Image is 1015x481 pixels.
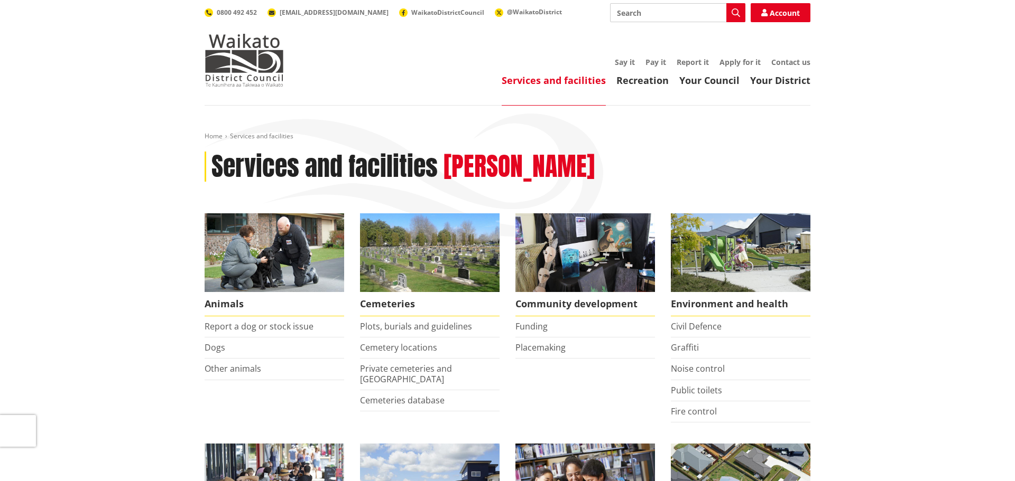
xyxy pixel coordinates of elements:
a: Account [751,3,810,22]
span: WaikatoDistrictCouncil [411,8,484,17]
img: Waikato District Council - Te Kaunihera aa Takiwaa o Waikato [205,34,284,87]
img: Matariki Travelling Suitcase Art Exhibition [515,213,655,292]
a: Report it [677,57,709,67]
a: Private cemeteries and [GEOGRAPHIC_DATA] [360,363,452,384]
a: Contact us [771,57,810,67]
span: Community development [515,292,655,316]
span: Animals [205,292,344,316]
a: New housing in Pokeno Environment and health [671,213,810,316]
a: Waikato District Council Animal Control team Animals [205,213,344,316]
img: Huntly Cemetery [360,213,500,292]
a: Your Council [679,74,740,87]
a: Public toilets [671,384,722,396]
a: Matariki Travelling Suitcase Art Exhibition Community development [515,213,655,316]
a: Pay it [645,57,666,67]
a: Placemaking [515,342,566,353]
a: Cemeteries database [360,394,445,406]
a: Say it [615,57,635,67]
span: [EMAIL_ADDRESS][DOMAIN_NAME] [280,8,389,17]
input: Search input [610,3,745,22]
a: Fire control [671,405,717,417]
a: @WaikatoDistrict [495,7,562,16]
span: Services and facilities [230,131,293,140]
a: Civil Defence [671,320,722,332]
span: @WaikatoDistrict [507,7,562,16]
a: Services and facilities [502,74,606,87]
a: Plots, burials and guidelines [360,320,472,332]
a: Noise control [671,363,725,374]
a: Funding [515,320,548,332]
img: New housing in Pokeno [671,213,810,292]
span: 0800 492 452 [217,8,257,17]
nav: breadcrumb [205,132,810,141]
a: Report a dog or stock issue [205,320,313,332]
h2: [PERSON_NAME] [444,152,595,182]
a: [EMAIL_ADDRESS][DOMAIN_NAME] [267,8,389,17]
a: Graffiti [671,342,699,353]
a: 0800 492 452 [205,8,257,17]
a: Recreation [616,74,669,87]
h1: Services and facilities [211,152,438,182]
a: Huntly Cemetery Cemeteries [360,213,500,316]
span: Cemeteries [360,292,500,316]
a: Dogs [205,342,225,353]
a: Other animals [205,363,261,374]
span: Environment and health [671,292,810,316]
a: Cemetery locations [360,342,437,353]
a: Apply for it [719,57,761,67]
a: Your District [750,74,810,87]
a: Home [205,131,223,140]
img: Animal Control [205,213,344,292]
a: WaikatoDistrictCouncil [399,8,484,17]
